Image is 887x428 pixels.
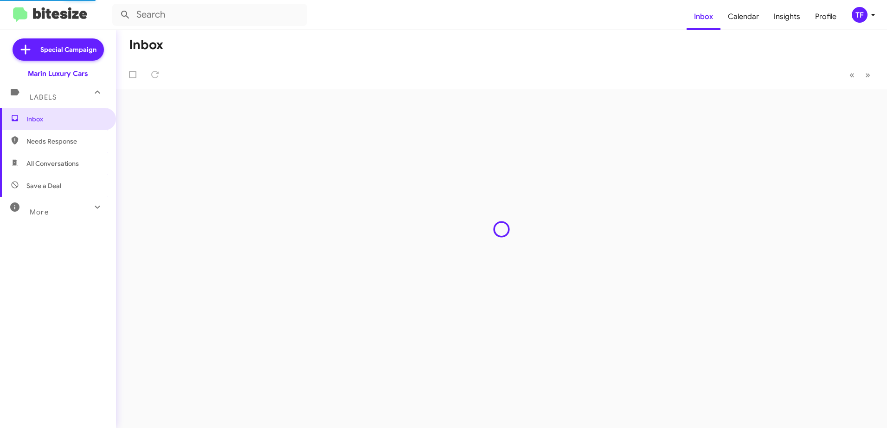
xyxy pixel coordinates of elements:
span: Labels [30,93,57,101]
div: Marin Luxury Cars [28,69,88,78]
span: Inbox [26,114,105,124]
span: Needs Response [26,137,105,146]
nav: Page navigation example [844,65,876,84]
a: Insights [766,3,808,30]
a: Calendar [720,3,766,30]
span: » [865,69,870,81]
h1: Inbox [129,38,163,52]
a: Profile [808,3,844,30]
span: Save a Deal [26,181,61,190]
span: « [849,69,855,81]
span: More [30,208,49,216]
div: TF [852,7,868,23]
span: All Conversations [26,159,79,168]
button: Next [860,65,876,84]
span: Special Campaign [40,45,96,54]
button: TF [844,7,877,23]
button: Previous [844,65,860,84]
a: Special Campaign [13,38,104,61]
a: Inbox [687,3,720,30]
input: Search [112,4,307,26]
